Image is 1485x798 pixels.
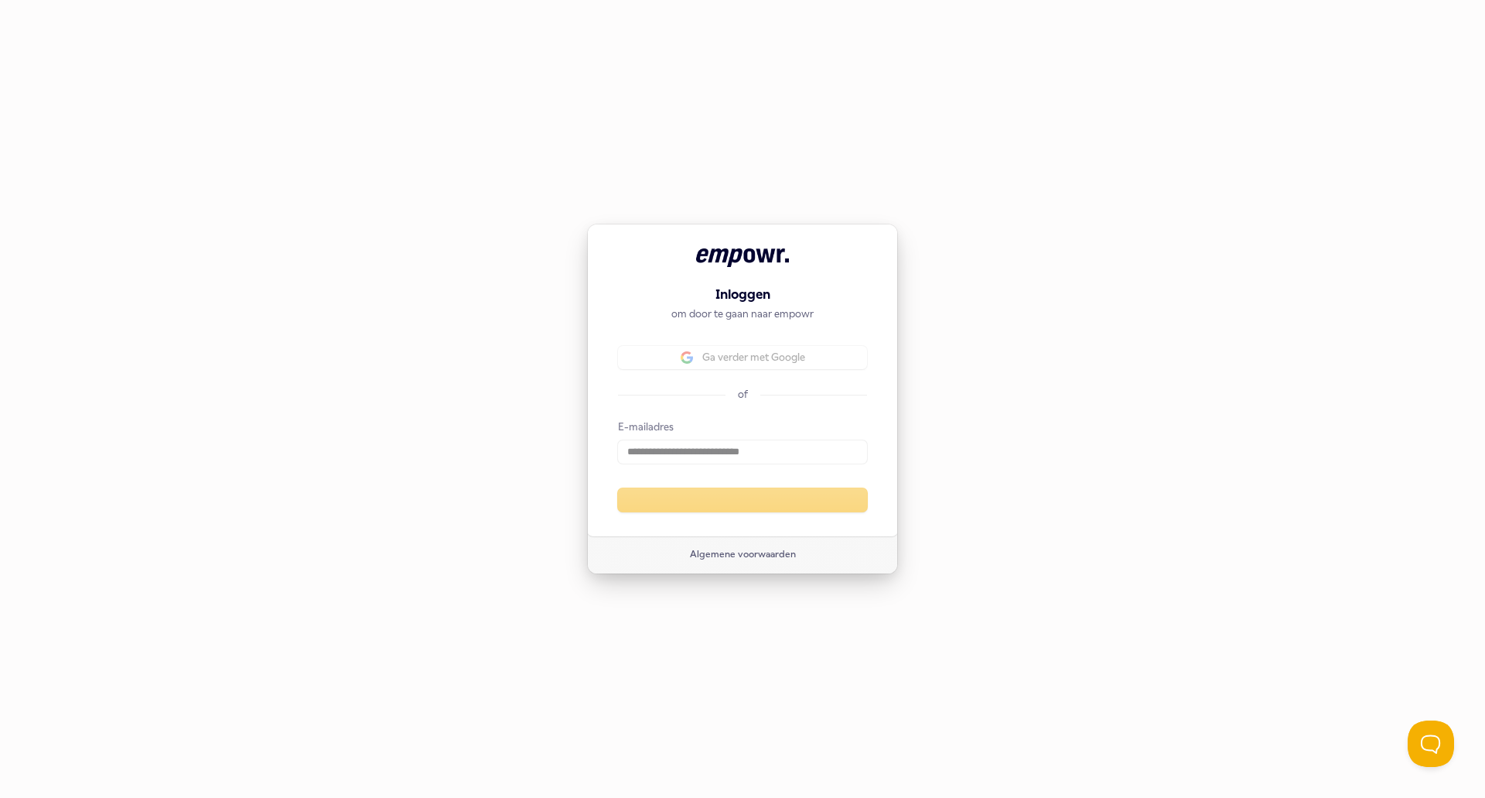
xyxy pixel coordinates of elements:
[690,549,796,561] a: Algemene voorwaarden
[1408,721,1454,767] iframe: Help Scout Beacon - Open
[696,248,789,267] img: empowr
[738,388,748,402] p: of
[618,286,867,304] h1: Inloggen
[618,307,867,321] p: om door te gaan naar empowr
